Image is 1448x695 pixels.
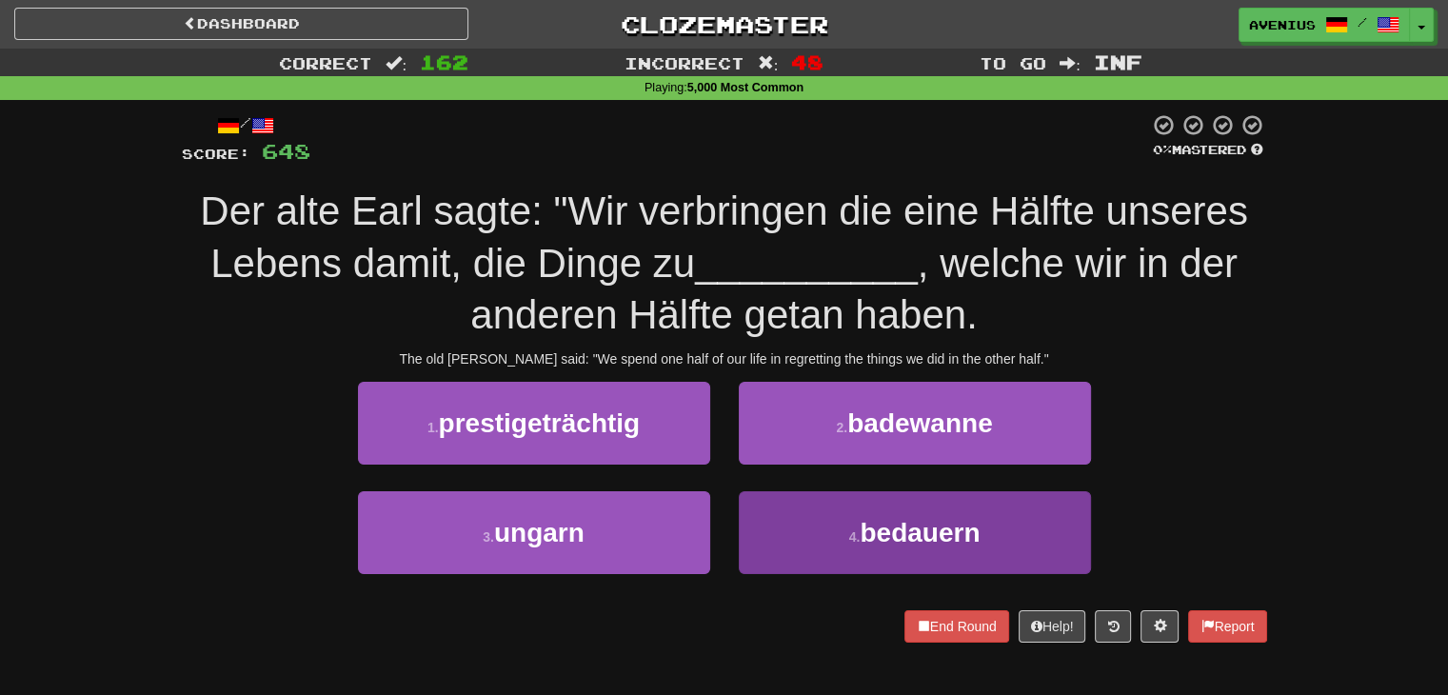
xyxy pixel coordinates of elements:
[182,146,250,162] span: Score:
[1149,142,1267,159] div: Mastered
[386,55,407,71] span: :
[427,420,439,435] small: 1 .
[262,139,310,163] span: 648
[849,529,861,545] small: 4 .
[200,189,1247,286] span: Der alte Earl sagte: "Wir verbringen die eine Hälfte unseres Lebens damit, die Dinge zu
[1188,610,1266,643] button: Report
[695,241,918,286] span: __________
[470,241,1238,338] span: , welche wir in der anderen Hälfte getan haben.
[1094,50,1142,73] span: Inf
[1358,15,1367,29] span: /
[791,50,823,73] span: 48
[358,491,710,574] button: 3.ungarn
[1019,610,1086,643] button: Help!
[1153,142,1172,157] span: 0 %
[836,420,847,435] small: 2 .
[687,81,803,94] strong: 5,000 Most Common
[1060,55,1081,71] span: :
[494,518,585,547] span: ungarn
[625,53,744,72] span: Incorrect
[860,518,980,547] span: bedauern
[739,382,1091,465] button: 2.badewanne
[279,53,372,72] span: Correct
[758,55,779,71] span: :
[904,610,1009,643] button: End Round
[439,408,641,438] span: prestigeträchtig
[847,408,992,438] span: badewanne
[739,491,1091,574] button: 4.bedauern
[358,382,710,465] button: 1.prestigeträchtig
[182,113,310,137] div: /
[483,529,494,545] small: 3 .
[1249,16,1316,33] span: Avenius
[1095,610,1131,643] button: Round history (alt+y)
[497,8,951,41] a: Clozemaster
[14,8,468,40] a: Dashboard
[420,50,468,73] span: 162
[1239,8,1410,42] a: Avenius /
[980,53,1046,72] span: To go
[182,349,1267,368] div: The old [PERSON_NAME] said: "We spend one half of our life in regretting the things we did in the...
